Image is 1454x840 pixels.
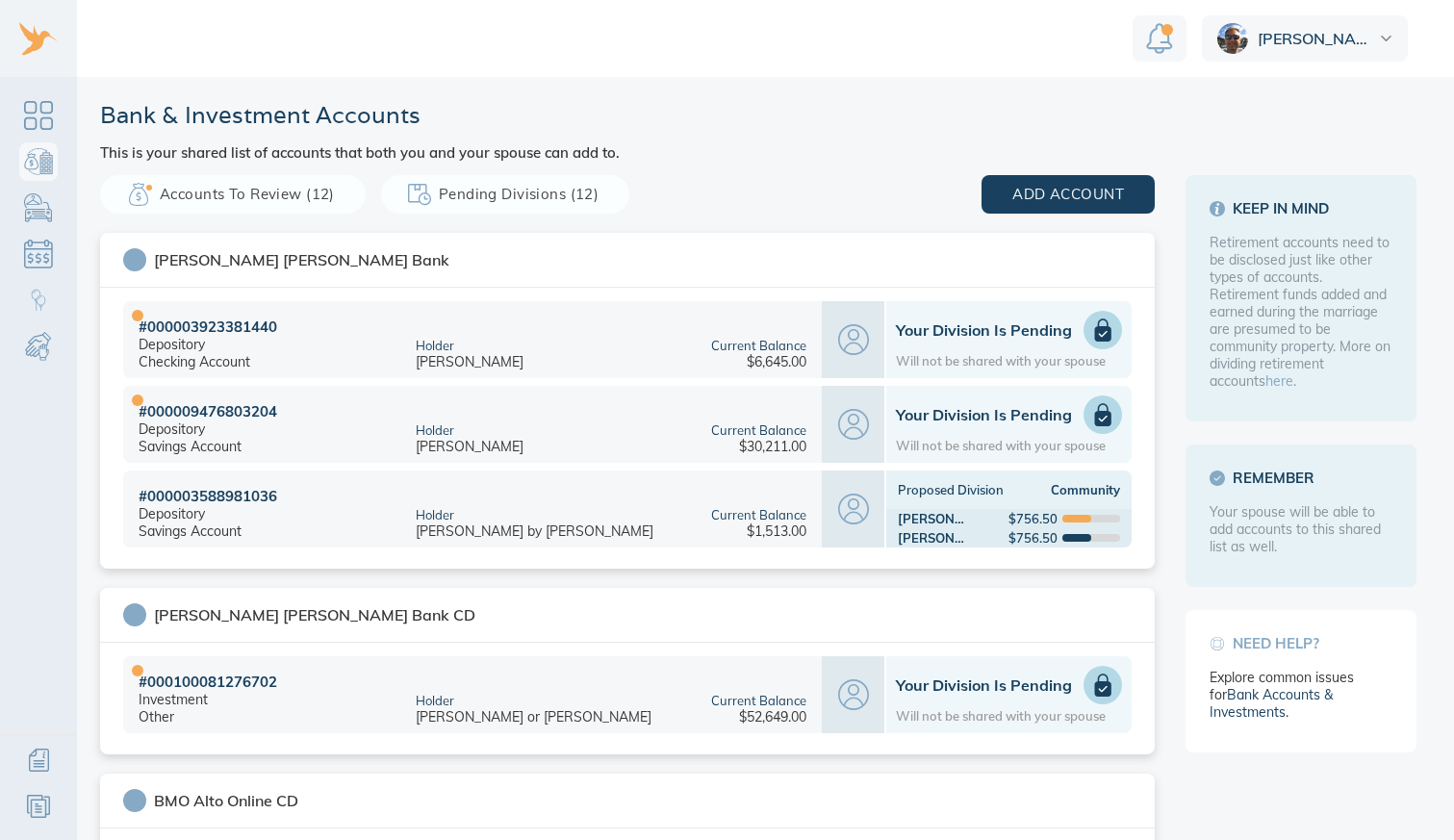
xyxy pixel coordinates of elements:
[896,675,1122,695] h1: Your Division is Pending
[100,145,620,160] h3: This is your shared list of accounts that both you and your spouse can add to.
[19,327,58,366] a: Child & Spousal Support
[19,189,58,227] a: Personal Possessions
[416,708,651,725] div: [PERSON_NAME] or [PERSON_NAME]
[154,605,475,624] div: [PERSON_NAME] [PERSON_NAME] Bank CD
[139,691,208,708] div: Investment
[416,338,454,353] div: Holder
[1210,503,1392,555] div: Your spouse will be able to add accounts to this shared list as well.
[19,96,58,135] a: Dashboard
[896,320,1122,340] h1: Your Division is Pending
[896,353,1106,369] div: Will not be shared with your spouse
[711,338,806,353] div: Current Balance
[154,791,298,810] div: BMO Alto Online CD
[19,787,58,826] a: Resources
[896,405,1122,424] h1: Your Division is Pending
[139,318,277,336] div: # 000003923381440
[739,438,806,455] div: $30,211.00
[100,100,620,130] h1: Bank & Investment Accounts
[898,482,1009,497] div: Proposed Division
[139,438,242,455] div: Savings Account
[154,250,449,269] div: [PERSON_NAME] [PERSON_NAME] Bank
[139,522,242,540] div: Savings Account
[416,693,454,708] div: Holder
[19,142,58,181] a: Bank Accounts & Investments
[1210,634,1392,653] span: Need help?
[416,353,523,370] div: [PERSON_NAME]
[739,708,806,725] div: $52,649.00
[139,487,277,505] div: # 000003588981036
[416,522,653,540] div: [PERSON_NAME] by [PERSON_NAME]
[1210,469,1392,488] span: Remember
[412,182,599,207] span: Pending Divisions (12)
[1146,23,1173,54] img: Notification
[898,530,964,546] div: [PERSON_NAME]
[139,505,205,522] div: Depository
[1210,234,1392,390] div: Retirement accounts need to be disclosed just like other types of accounts. Retirement funds adde...
[139,673,277,691] div: # 000100081276702
[711,507,806,522] div: Current Balance
[898,511,964,526] div: [PERSON_NAME]
[1380,36,1392,41] img: dropdown.svg
[711,422,806,438] div: Current Balance
[19,235,58,273] a: Debts & Obligations
[982,175,1155,214] button: add account
[416,507,454,522] div: Holder
[139,336,205,353] div: Depository
[1258,31,1375,46] span: [PERSON_NAME]
[139,420,205,438] div: Depository
[139,353,250,370] div: Checking Account
[1217,23,1248,54] img: ee2a253455b5a1643214f6bbf30279a1
[1210,686,1333,721] a: Bank Accounts & Investments
[100,175,366,214] button: Accounts to Review (12)
[711,693,806,708] div: Current Balance
[416,438,523,455] div: [PERSON_NAME]
[747,522,806,540] div: $1,513.00
[416,422,454,438] div: Holder
[896,438,1106,453] div: Will not be shared with your spouse
[131,182,335,207] span: Accounts to Review (12)
[1008,511,1058,526] div: $756.50
[747,353,806,370] div: $6,645.00
[139,402,277,420] div: # 000009476803204
[381,175,629,214] button: Pending Divisions (12)
[19,281,58,319] a: Child Custody & Parenting
[19,741,58,779] a: Additional Information
[1012,182,1124,207] span: add account
[1008,530,1058,546] div: $756.50
[896,708,1106,724] div: Will not be shared with your spouse
[1265,372,1293,390] a: here
[1210,669,1392,721] div: Explore common issues for .
[1210,199,1392,218] span: Keep in mind
[1009,482,1121,497] div: Community
[139,708,174,725] div: Other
